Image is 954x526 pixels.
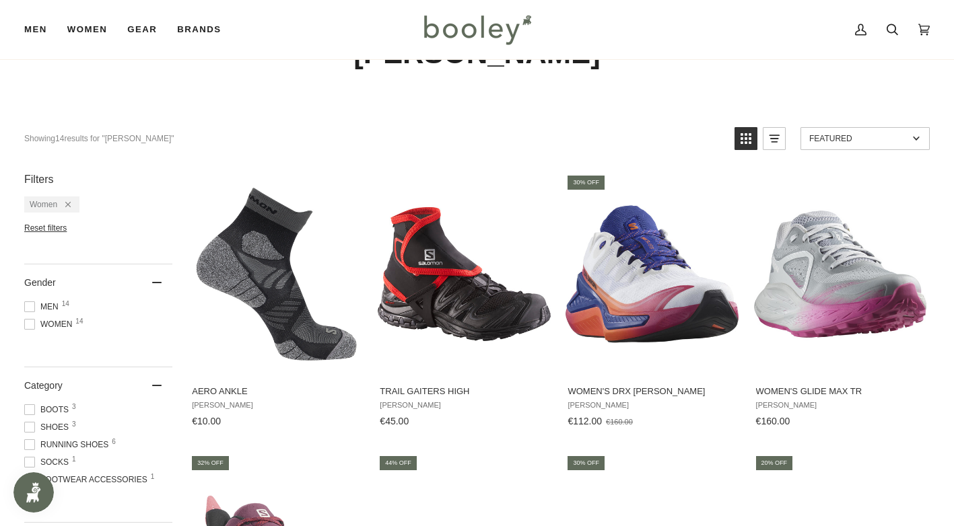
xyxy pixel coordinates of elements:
[67,23,107,36] span: Women
[24,223,172,233] li: Reset filters
[75,318,83,325] span: 14
[190,174,363,432] a: Aero Ankle
[763,127,786,150] a: View list mode
[380,385,549,398] span: Trail Gaiters High
[568,401,737,410] span: [PERSON_NAME]
[24,456,73,468] span: Socks
[24,318,76,330] span: Women
[24,223,67,233] span: Reset filters
[568,416,602,426] span: €112.00
[566,174,739,432] a: Women's Drx Bliss
[800,127,930,150] a: Sort options
[378,188,551,361] img: Salomon Trail Gaiters High Black - Booley Galway
[380,401,549,410] span: [PERSON_NAME]
[192,385,361,398] span: Aero Ankle
[72,421,76,428] span: 3
[24,380,63,391] span: Category
[190,188,363,361] img: Salomon Aero Ankle Black / Castelrock - Booley Galway
[72,456,76,463] span: 1
[112,439,116,445] span: 6
[127,23,157,36] span: Gear
[24,277,56,288] span: Gender
[177,23,221,36] span: Brands
[72,404,76,410] span: 3
[24,174,54,186] span: Filters
[62,301,69,307] span: 14
[24,301,63,313] span: Men
[30,200,57,209] span: Women
[192,456,229,470] div: 32% off
[13,472,54,513] iframe: Button to open loyalty program pop-up
[568,176,605,190] div: 30% off
[756,385,925,398] span: Women's Glide Max TR
[24,421,73,433] span: Shoes
[566,188,739,361] img: Salomon Women's Drx Bliss Dragon Fire / Vivacious / Surf The Web - Booley Galway
[57,200,71,209] div: Remove filter: Women
[809,134,908,143] span: Featured
[151,474,155,480] span: 1
[192,416,221,426] span: €10.00
[568,456,605,470] div: 30% off
[418,10,536,49] img: Booley
[24,127,174,150] div: Showing results for "[PERSON_NAME]"
[380,456,417,470] div: 44% off
[24,23,47,36] span: Men
[606,418,633,426] span: €160.00
[735,127,757,150] a: View grid mode
[24,474,151,486] span: Footwear Accessories
[24,404,73,416] span: Boots
[756,456,793,470] div: 20% off
[378,174,551,432] a: Trail Gaiters High
[568,385,737,398] span: Women's Drx [PERSON_NAME]
[754,174,927,432] a: Women's Glide Max TR
[756,401,925,410] span: [PERSON_NAME]
[754,188,927,361] img: Salomon Women's Glide Max TR Quarry / Illusion Blue / Pink Glo - Booley Galway
[55,134,64,143] b: 14
[24,439,112,451] span: Running Shoes
[756,416,790,426] span: €160.00
[380,416,409,426] span: €45.00
[192,401,361,410] span: [PERSON_NAME]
